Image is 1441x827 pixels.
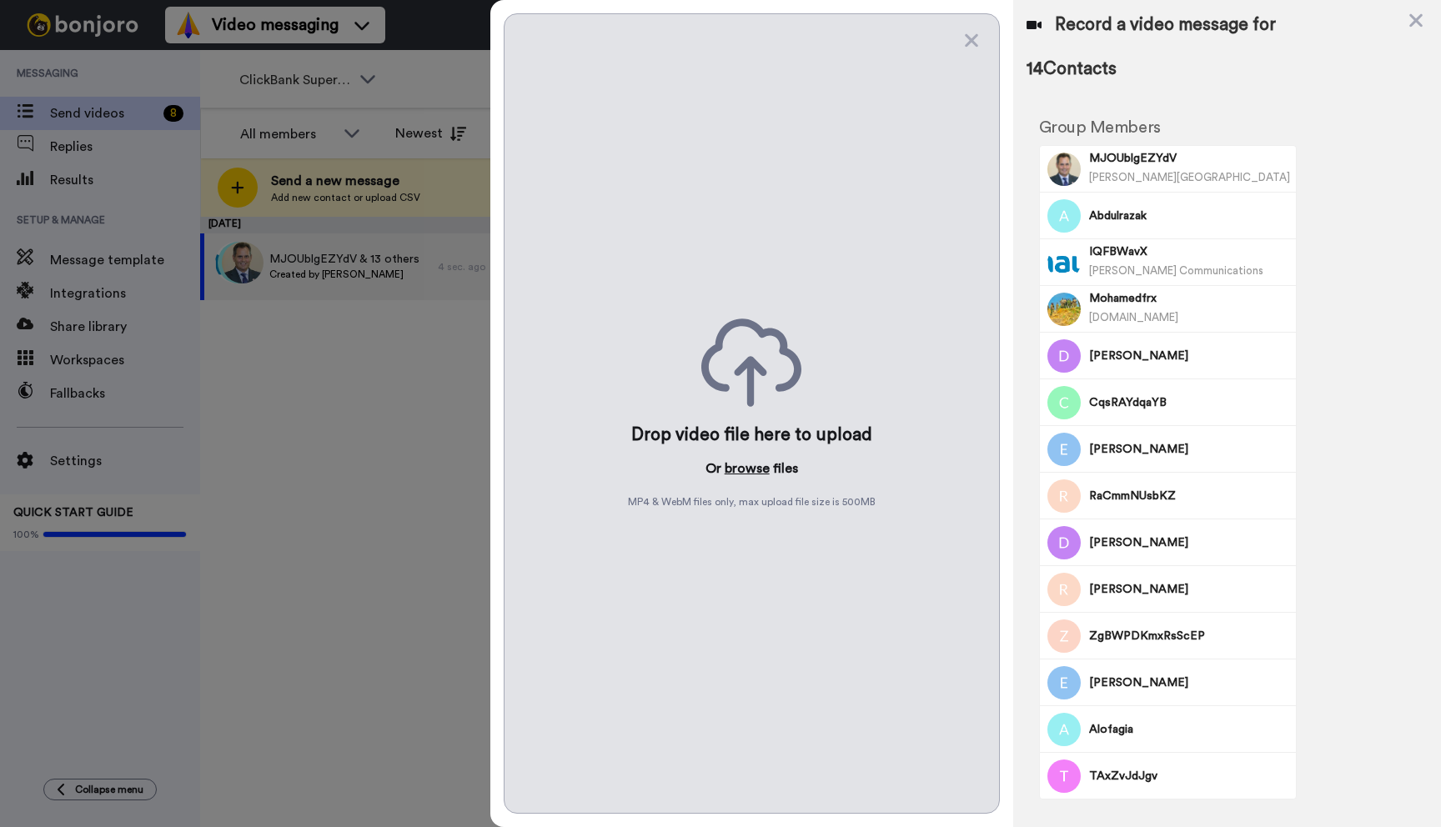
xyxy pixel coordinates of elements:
span: [PERSON_NAME] [1089,441,1290,458]
img: Image of Abdulrazak [1047,199,1081,233]
span: TAxZvJdJgv [1089,768,1290,784]
span: [DOMAIN_NAME] [1089,312,1178,323]
span: MP4 & WebM files only, max upload file size is 500 MB [628,495,876,509]
img: Image of IQFBWavX [1047,246,1081,279]
span: [PERSON_NAME] [1089,534,1290,551]
span: [PERSON_NAME] [1089,348,1290,364]
img: Image of MJOUblgEZYdV [1047,153,1081,186]
span: [PERSON_NAME] Communications [1089,265,1263,276]
button: browse [725,459,770,479]
img: Image of Eric [1047,433,1081,466]
span: [PERSON_NAME] [1089,581,1290,598]
img: Image of RaCmmNUsbKZ [1047,479,1081,513]
span: MJOUblgEZYdV [1089,150,1290,167]
span: CqsRAYdqaYB [1089,394,1290,411]
span: IQFBWavX [1089,243,1290,260]
span: [PERSON_NAME] [1089,674,1290,691]
div: Drop video file here to upload [631,424,872,447]
span: Abdulrazak [1089,208,1290,224]
img: Image of Alofagia [1047,713,1081,746]
h2: Group Members [1039,118,1297,137]
img: Image of ZgBWPDKmxRsScEP [1047,619,1081,653]
img: Image of TAxZvJdJgv [1047,759,1081,793]
img: Image of Rebecca [1047,573,1081,606]
img: Image of Mohamedfrx [1047,293,1081,326]
img: Image of CqsRAYdqaYB [1047,386,1081,419]
span: [PERSON_NAME][GEOGRAPHIC_DATA] [1089,172,1290,183]
span: Mohamedfrx [1089,290,1290,307]
span: Alofagia [1089,721,1290,738]
span: ZgBWPDKmxRsScEP [1089,628,1290,644]
span: RaCmmNUsbKZ [1089,488,1290,504]
p: Or files [705,459,798,479]
img: Image of David S Brown [1047,526,1081,559]
img: Image of Edith [1047,666,1081,699]
img: Image of Dawn Chavez [1047,339,1081,373]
